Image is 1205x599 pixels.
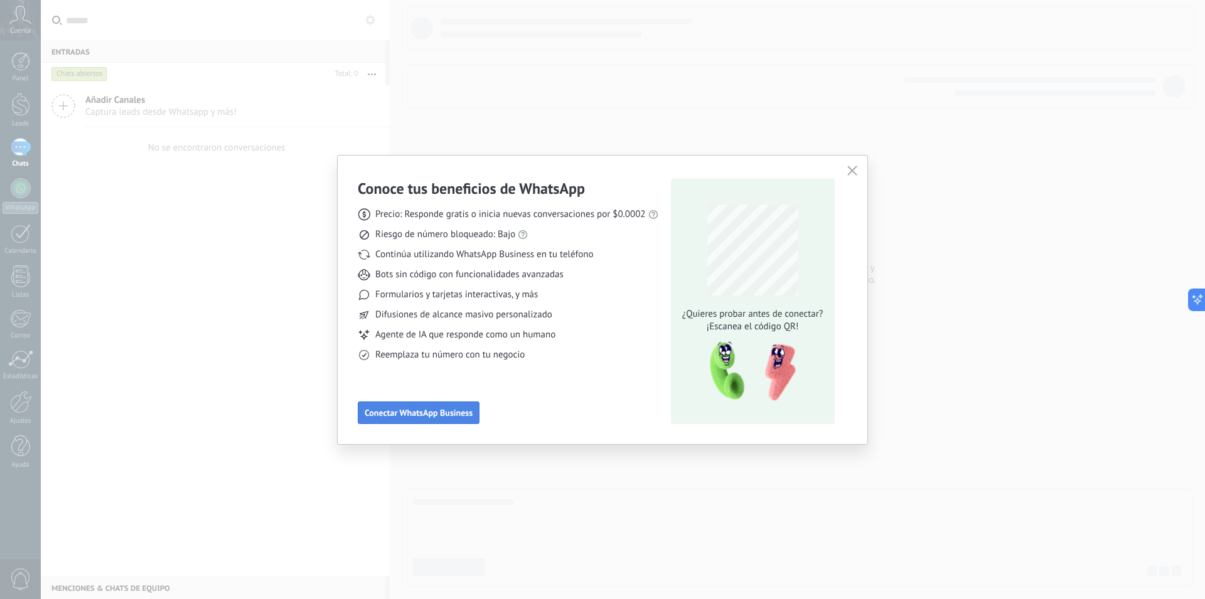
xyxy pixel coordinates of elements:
span: Difusiones de alcance masivo personalizado [375,309,552,321]
button: Conectar WhatsApp Business [358,401,479,424]
img: qr-pic-1x.png [699,338,798,405]
span: Conectar WhatsApp Business [365,408,473,417]
span: Precio: Responde gratis o inicia nuevas conversaciones por $0.0002 [375,208,646,221]
h3: Conoce tus beneficios de WhatsApp [358,179,585,198]
span: Bots sin código con funcionalidades avanzadas [375,268,564,281]
span: Riesgo de número bloqueado: Bajo [375,228,515,241]
span: ¿Quieres probar antes de conectar? [678,308,827,321]
span: Formularios y tarjetas interactivas, y más [375,289,538,301]
span: Agente de IA que responde como un humano [375,329,555,341]
span: ¡Escanea el código QR! [678,321,827,333]
span: Reemplaza tu número con tu negocio [375,349,525,361]
span: Continúa utilizando WhatsApp Business en tu teléfono [375,248,593,261]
